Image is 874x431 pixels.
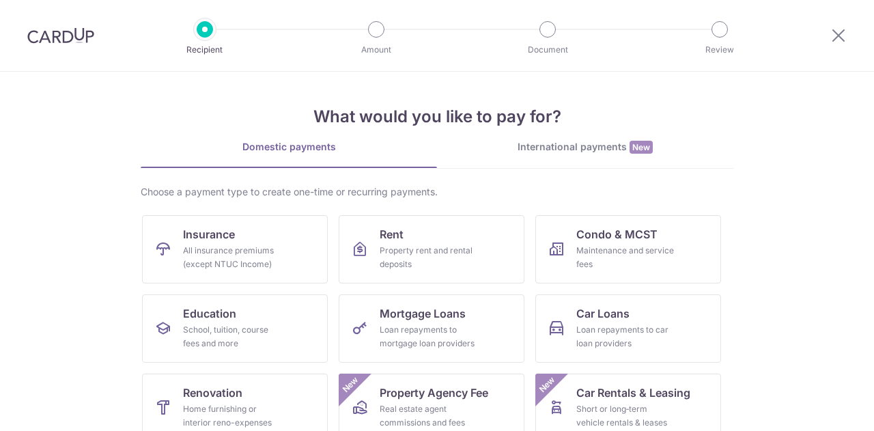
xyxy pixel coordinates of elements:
[576,226,658,242] span: Condo & MCST
[535,294,721,363] a: Car LoansLoan repayments to car loan providers
[380,402,478,430] div: Real estate agent commissions and fees
[183,323,281,350] div: School, tuition, course fees and more
[183,402,281,430] div: Home furnishing or interior reno-expenses
[535,215,721,283] a: Condo & MCSTMaintenance and service fees
[154,43,255,57] p: Recipient
[576,244,675,271] div: Maintenance and service fees
[183,244,281,271] div: All insurance premiums (except NTUC Income)
[380,244,478,271] div: Property rent and rental deposits
[536,374,559,396] span: New
[339,294,524,363] a: Mortgage LoansLoan repayments to mortgage loan providers
[183,226,235,242] span: Insurance
[142,215,328,283] a: InsuranceAll insurance premiums (except NTUC Income)
[380,385,488,401] span: Property Agency Fee
[576,323,675,350] div: Loan repayments to car loan providers
[669,43,770,57] p: Review
[437,140,733,154] div: International payments
[339,215,524,283] a: RentProperty rent and rental deposits
[380,323,478,350] div: Loan repayments to mortgage loan providers
[326,43,427,57] p: Amount
[630,141,653,154] span: New
[183,305,236,322] span: Education
[142,294,328,363] a: EducationSchool, tuition, course fees and more
[576,385,690,401] span: Car Rentals & Leasing
[27,27,94,44] img: CardUp
[380,305,466,322] span: Mortgage Loans
[141,105,733,129] h4: What would you like to pay for?
[576,305,630,322] span: Car Loans
[339,374,362,396] span: New
[497,43,598,57] p: Document
[141,140,437,154] div: Domestic payments
[141,185,733,199] div: Choose a payment type to create one-time or recurring payments.
[183,385,242,401] span: Renovation
[380,226,404,242] span: Rent
[787,390,860,424] iframe: Opens a widget where you can find more information
[576,402,675,430] div: Short or long‑term vehicle rentals & leases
